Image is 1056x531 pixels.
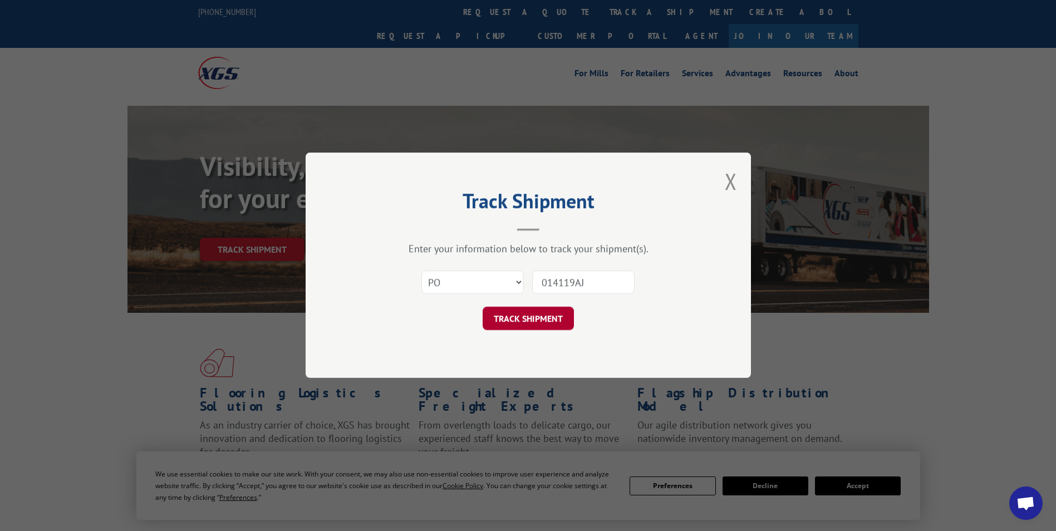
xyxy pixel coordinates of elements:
button: TRACK SHIPMENT [483,307,574,331]
input: Number(s) [532,271,635,294]
button: Close modal [725,166,737,196]
div: Enter your information below to track your shipment(s). [361,243,695,255]
h2: Track Shipment [361,193,695,214]
div: Open chat [1009,486,1043,520]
